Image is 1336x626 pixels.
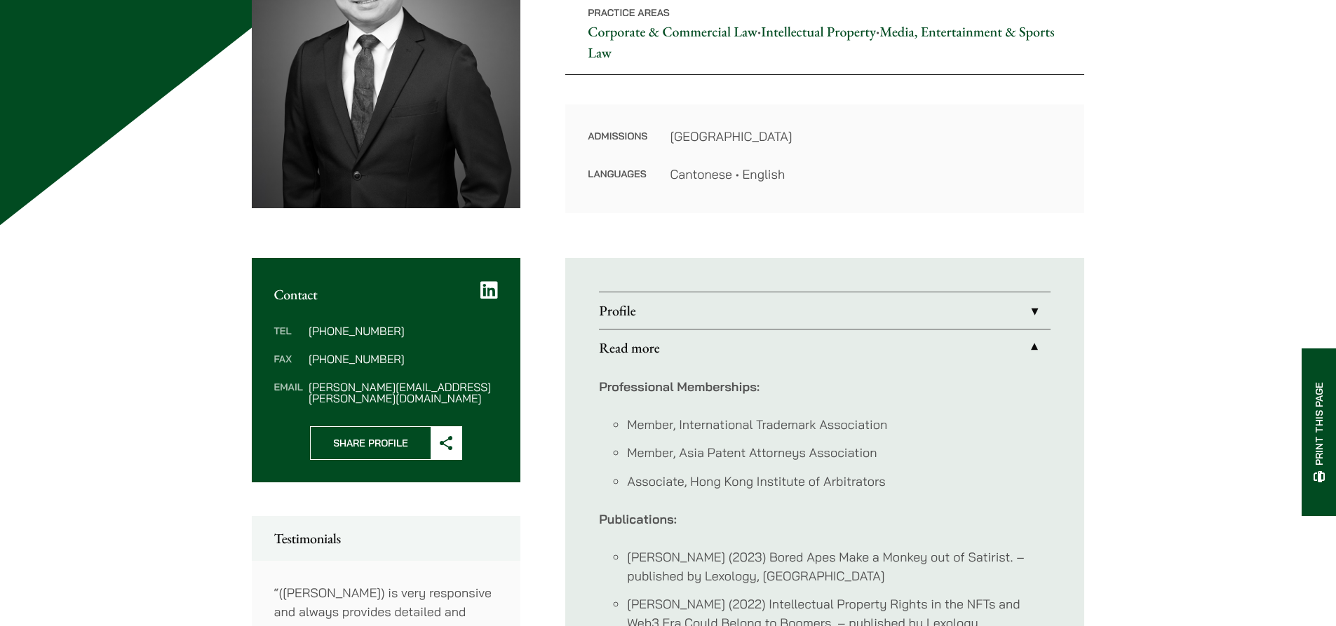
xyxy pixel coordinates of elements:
li: Member, International Trademark Association [627,415,1051,434]
dd: [GEOGRAPHIC_DATA] [670,127,1062,146]
h2: Testimonials [274,530,499,547]
span: Practice Areas [588,6,670,19]
strong: Publications: [599,511,677,527]
dt: Admissions [588,127,647,165]
button: Share Profile [310,426,462,460]
li: [PERSON_NAME] (2023) Bored Apes Make a Monkey out of Satirist. – published by Lexology, [GEOGRAPH... [627,547,1051,585]
dd: [PERSON_NAME][EMAIL_ADDRESS][PERSON_NAME][DOMAIN_NAME] [309,381,498,404]
li: Associate, Hong Kong Institute of Arbitrators [627,472,1051,491]
dd: [PHONE_NUMBER] [309,353,498,365]
dt: Tel [274,325,303,353]
a: Corporate & Commercial Law [588,22,757,41]
a: Read more [599,329,1051,366]
span: Share Profile [311,427,431,459]
a: LinkedIn [480,280,498,300]
strong: Professional Memberships: [599,379,760,395]
a: Intellectual Property [761,22,876,41]
h2: Contact [274,286,499,303]
a: Profile [599,292,1051,329]
li: Member, Asia Patent Attorneys Association [627,443,1051,462]
dt: Fax [274,353,303,381]
dt: Languages [588,165,647,184]
a: Media, Entertainment & Sports Law [588,22,1054,62]
dt: Email [274,381,303,404]
dd: Cantonese • English [670,165,1062,184]
dd: [PHONE_NUMBER] [309,325,498,336]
